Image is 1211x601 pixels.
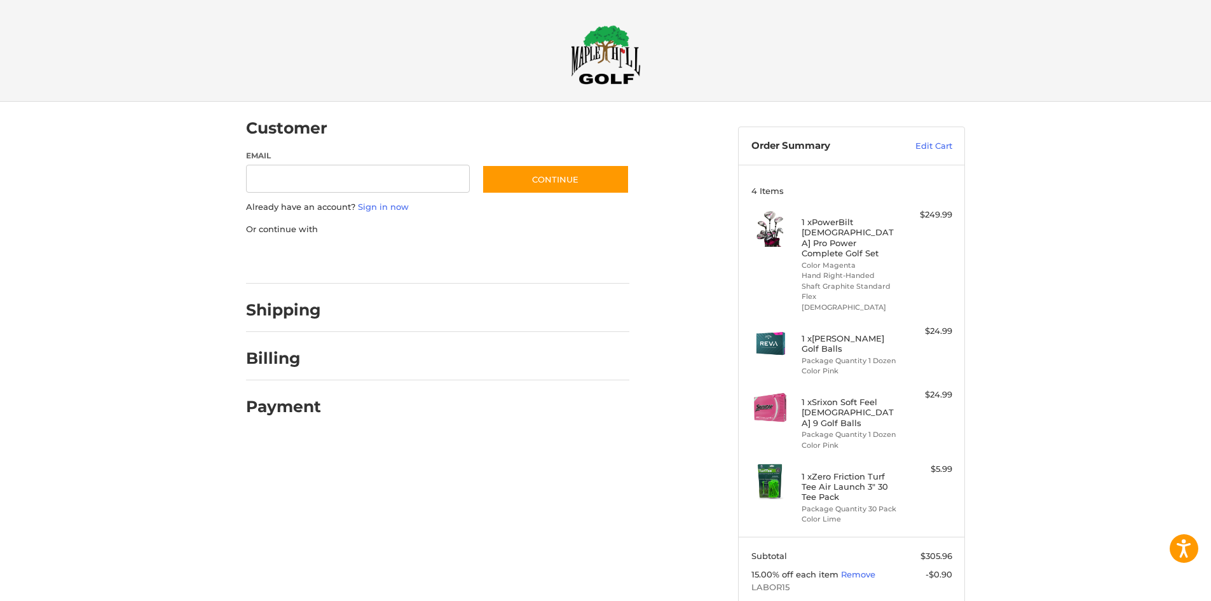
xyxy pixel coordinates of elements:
[751,186,952,196] h3: 4 Items
[802,397,899,428] h4: 1 x Srixon Soft Feel [DEMOGRAPHIC_DATA] 9 Golf Balls
[350,248,445,271] iframe: PayPal-paylater
[751,140,888,153] h3: Order Summary
[802,333,899,354] h4: 1 x [PERSON_NAME] Golf Balls
[926,569,952,579] span: -$0.90
[802,440,899,451] li: Color Pink
[802,471,899,502] h4: 1 x Zero Friction Turf Tee Air Launch 3" 30 Tee Pack
[802,217,899,258] h4: 1 x PowerBilt [DEMOGRAPHIC_DATA] Pro Power Complete Golf Set
[458,248,553,271] iframe: PayPal-venmo
[242,248,338,271] iframe: PayPal-paypal
[358,202,409,212] a: Sign in now
[902,389,952,401] div: $24.99
[246,349,320,368] h2: Billing
[920,551,952,561] span: $305.96
[482,165,629,194] button: Continue
[802,429,899,440] li: Package Quantity 1 Dozen
[802,270,899,281] li: Hand Right-Handed
[751,581,952,594] span: LABOR15
[802,356,899,366] li: Package Quantity 1 Dozen
[246,118,327,138] h2: Customer
[246,223,629,236] p: Or continue with
[888,140,952,153] a: Edit Cart
[802,291,899,312] li: Flex [DEMOGRAPHIC_DATA]
[802,366,899,376] li: Color Pink
[902,209,952,221] div: $249.99
[802,260,899,271] li: Color Magenta
[571,25,641,85] img: Maple Hill Golf
[246,150,470,162] label: Email
[246,300,321,320] h2: Shipping
[902,325,952,338] div: $24.99
[13,546,151,588] iframe: Gorgias live chat messenger
[841,569,875,579] a: Remove
[246,201,629,214] p: Already have an account?
[1106,567,1211,601] iframe: Google Customer Reviews
[802,514,899,525] li: Color Lime
[246,397,321,417] h2: Payment
[902,463,952,476] div: $5.99
[751,551,787,561] span: Subtotal
[751,569,841,579] span: 15.00% off each item
[802,504,899,515] li: Package Quantity 30 Pack
[802,281,899,292] li: Shaft Graphite Standard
